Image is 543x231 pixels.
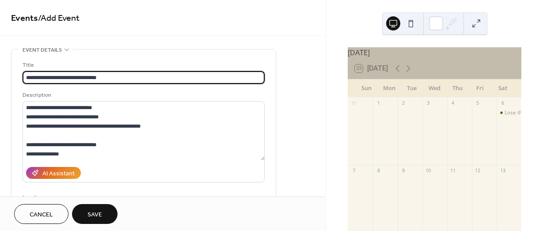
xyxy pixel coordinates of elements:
[42,169,75,178] div: AI Assistant
[87,210,102,220] span: Save
[400,167,407,174] div: 9
[450,100,456,106] div: 4
[72,204,118,224] button: Save
[450,167,456,174] div: 11
[400,100,407,106] div: 2
[491,80,514,97] div: Sat
[400,80,423,97] div: Tue
[497,109,521,117] div: Lose the Luggage Women's Conference
[350,167,357,174] div: 7
[26,167,81,179] button: AI Assistant
[469,80,492,97] div: Fri
[14,204,68,224] button: Cancel
[23,61,263,70] div: Title
[23,193,263,202] div: Location
[475,167,481,174] div: 12
[475,100,481,106] div: 5
[378,80,401,97] div: Mon
[355,80,378,97] div: Sun
[11,10,38,27] a: Events
[425,167,432,174] div: 10
[375,100,382,106] div: 1
[38,10,80,27] span: / Add Event
[30,210,53,220] span: Cancel
[499,167,506,174] div: 13
[375,167,382,174] div: 8
[23,45,62,55] span: Event details
[425,100,432,106] div: 3
[499,100,506,106] div: 6
[350,100,357,106] div: 31
[446,80,469,97] div: Thu
[423,80,446,97] div: Wed
[23,91,263,100] div: Description
[348,47,521,58] div: [DATE]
